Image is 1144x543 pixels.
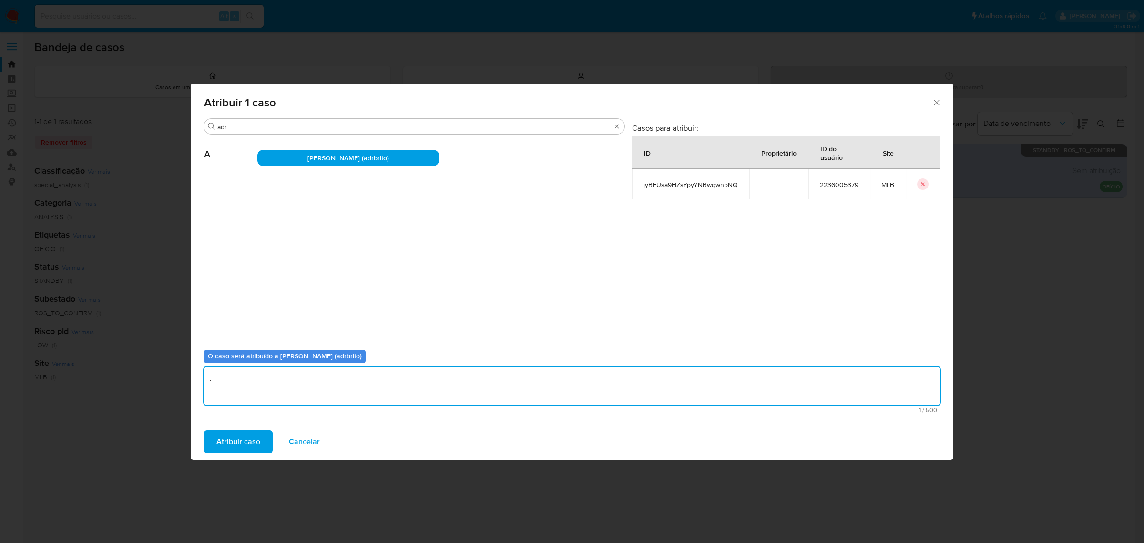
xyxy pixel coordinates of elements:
[871,141,905,164] div: Site
[207,407,937,413] span: Máximo de 500 caracteres
[191,84,953,460] div: assign-modal
[204,97,932,108] span: Atribuir 1 caso
[750,141,808,164] div: Proprietário
[216,431,260,452] span: Atribuir caso
[307,153,389,163] span: [PERSON_NAME] (adrbrito)
[881,180,894,189] span: MLB
[204,430,273,453] button: Atribuir caso
[917,178,929,190] button: icon-button
[289,431,320,452] span: Cancelar
[643,180,738,189] span: jyBEUsa9HZsYpyYNBwgwnbNQ
[204,367,940,405] textarea: .
[257,150,439,166] div: [PERSON_NAME] (adrbrito)
[633,141,662,164] div: ID
[932,98,940,106] button: Fechar a janela
[276,430,332,453] button: Cancelar
[208,351,362,361] b: O caso será atribuído a [PERSON_NAME] (adrbrito)
[632,123,940,133] h3: Casos para atribuir:
[809,137,869,168] div: ID do usuário
[613,123,621,130] button: Apagar busca
[820,180,858,189] span: 2236005379
[208,123,215,130] button: Procurar
[204,135,257,160] span: A
[217,123,611,131] input: Analista de pesquisa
